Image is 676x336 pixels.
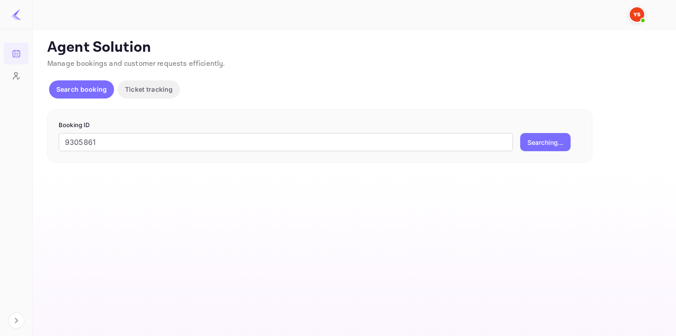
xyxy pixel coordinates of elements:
a: Bookings [4,43,29,64]
button: Searching... [520,133,571,151]
p: Booking ID [59,121,581,130]
span: Manage bookings and customer requests efficiently. [47,59,225,69]
button: Expand navigation [8,312,25,329]
img: LiteAPI [11,9,22,20]
img: Yandex Support [630,7,644,22]
p: Search booking [56,84,107,94]
input: Enter Booking ID (e.g., 63782194) [59,133,513,151]
a: Customers [4,65,29,86]
p: Ticket tracking [125,84,173,94]
p: Agent Solution [47,39,660,57]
